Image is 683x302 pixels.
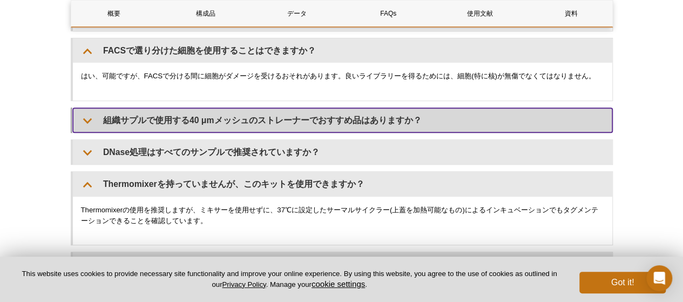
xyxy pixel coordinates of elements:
summary: FACSで選り分けた細胞を使用することはできますか？ [73,38,612,63]
summary: Thermomixerを持っていませんが、このキットを使用できますか？ [73,172,612,196]
button: Got it! [579,272,666,293]
a: データ [254,1,340,26]
a: 概要 [71,1,157,26]
a: 使用文献 [437,1,523,26]
a: 資料 [528,1,614,26]
button: cookie settings [312,279,365,288]
summary: DNase処理はすべてのサンプルで推奨されていますか？ [73,140,612,164]
a: Privacy Policy [222,280,266,288]
div: Open Intercom Messenger [646,265,672,291]
p: はい、可能ですが、FACSで分ける間に細胞がダメージを受けるおそれがあります。良いライブラリーを得るためには、細胞(特に核)が無傷でなくてはなりません。 [81,71,604,82]
summary: Master Mixや酵素を含め、キットに含まれるすべての試薬は溶かして室温で使用できますか？ [73,252,612,277]
p: This website uses cookies to provide necessary site functionality and improve your online experie... [17,269,562,290]
summary: 組織サプルで使用する40 μmメッシュのストレーナーでおすすめ品はありますか？ [73,108,612,132]
a: 構成品 [163,1,248,26]
a: FAQs [345,1,431,26]
p: Thermomixerの使用を推奨しますが、ミキサーを使用せずに、37℃に設定したサーマルサイクラー(上蓋を加熱可能なもの)によるインキュベーションでもタグメンテーションできることを確認しています。 [81,205,604,226]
